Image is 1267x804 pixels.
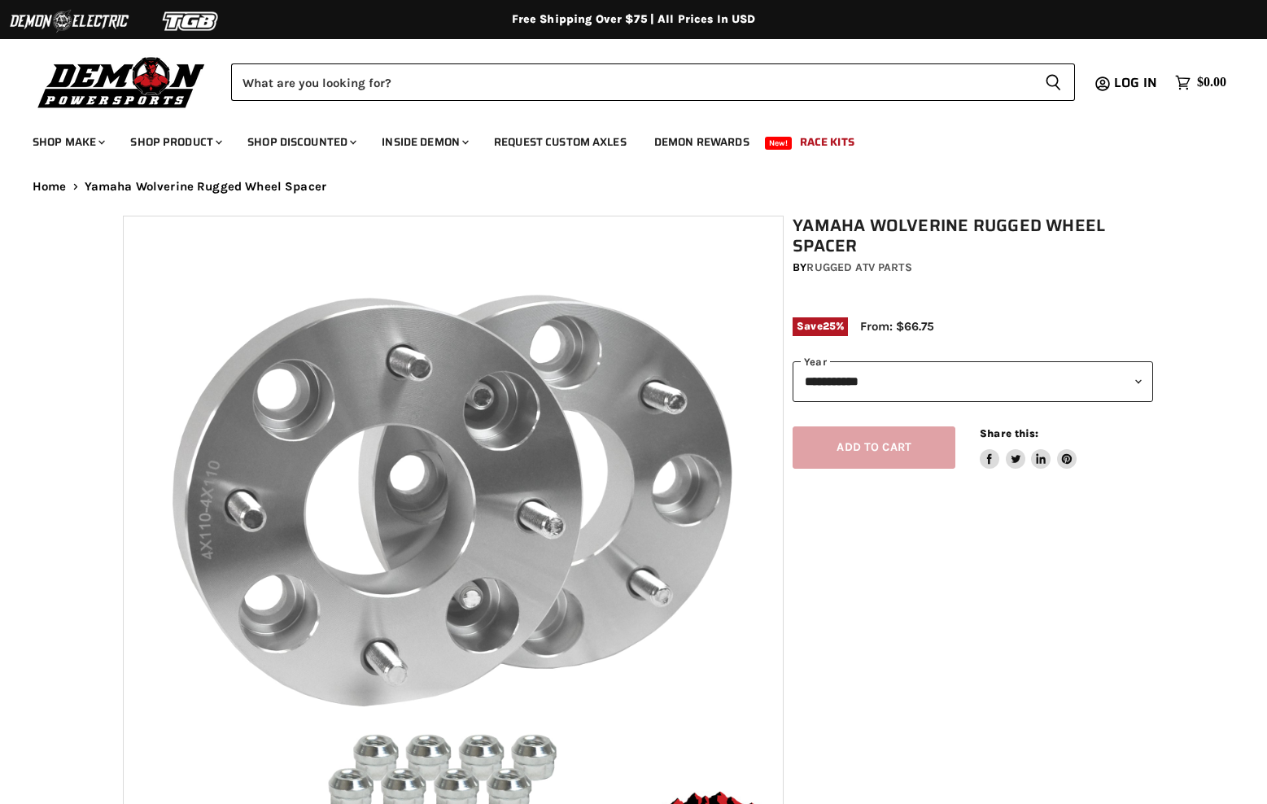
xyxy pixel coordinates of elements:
[788,125,867,159] a: Race Kits
[20,125,115,159] a: Shop Make
[793,361,1153,401] select: year
[1114,72,1157,93] span: Log in
[231,63,1075,101] form: Product
[823,320,836,332] span: 25
[33,53,211,111] img: Demon Powersports
[33,180,67,194] a: Home
[642,125,762,159] a: Demon Rewards
[860,319,934,334] span: From: $66.75
[20,119,1222,159] ul: Main menu
[235,125,366,159] a: Shop Discounted
[793,216,1153,256] h1: Yamaha Wolverine Rugged Wheel Spacer
[980,426,1077,470] aside: Share this:
[1167,71,1234,94] a: $0.00
[1107,76,1167,90] a: Log in
[130,6,252,37] img: TGB Logo 2
[8,6,130,37] img: Demon Electric Logo 2
[482,125,639,159] a: Request Custom Axles
[793,259,1153,277] div: by
[980,427,1038,439] span: Share this:
[118,125,232,159] a: Shop Product
[1197,75,1226,90] span: $0.00
[231,63,1032,101] input: Search
[793,317,848,335] span: Save %
[806,260,911,274] a: Rugged ATV Parts
[85,180,326,194] span: Yamaha Wolverine Rugged Wheel Spacer
[765,137,793,150] span: New!
[1032,63,1075,101] button: Search
[369,125,478,159] a: Inside Demon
